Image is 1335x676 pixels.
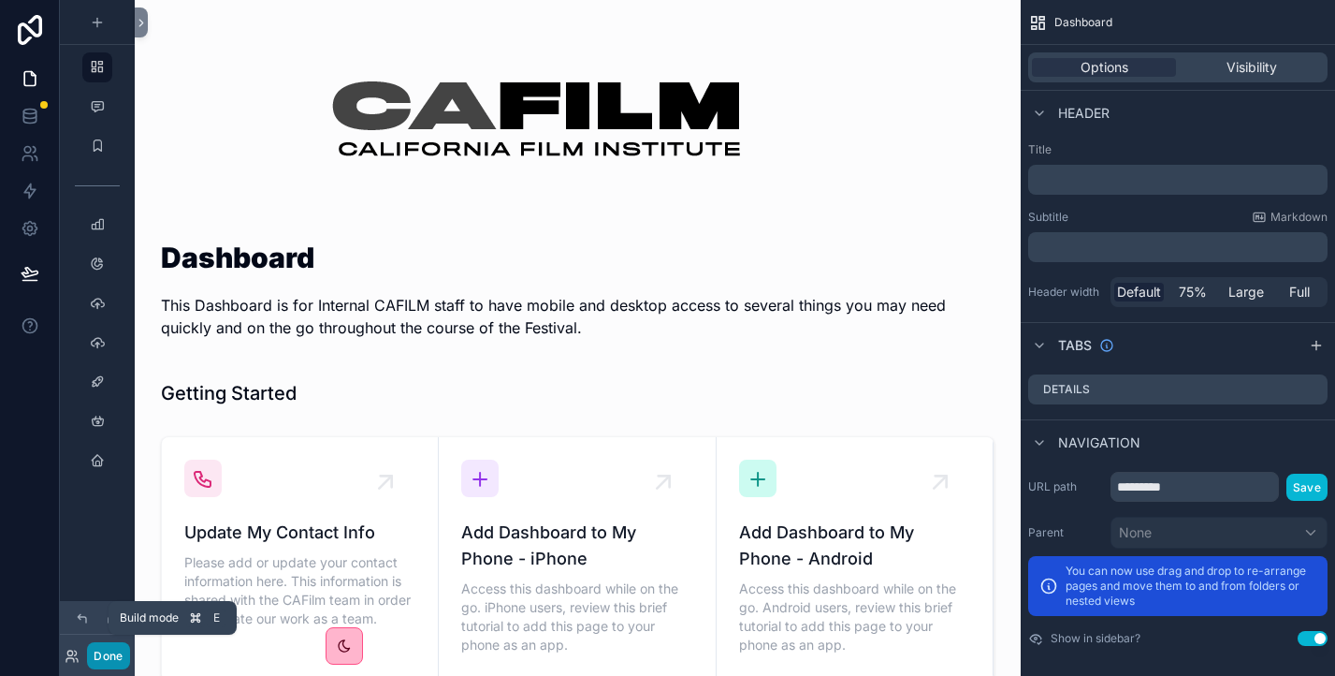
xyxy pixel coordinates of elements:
[1028,232,1328,262] div: scrollable content
[1117,283,1161,301] span: Default
[1028,285,1103,300] label: Header width
[1028,210,1068,225] label: Subtitle
[1058,434,1140,452] span: Navigation
[1028,525,1103,540] label: Parent
[1028,142,1328,157] label: Title
[1028,165,1328,195] div: scrollable content
[1066,564,1316,609] p: You can now use drag and drop to re-arrange pages and move them to and from folders or nested views
[1119,523,1152,542] span: None
[1081,58,1128,77] span: Options
[1228,283,1264,301] span: Large
[1252,210,1328,225] a: Markdown
[1110,517,1328,549] button: None
[1179,283,1207,301] span: 75%
[1286,474,1328,501] button: Save
[1058,336,1092,355] span: Tabs
[1270,210,1328,225] span: Markdown
[209,610,224,625] span: E
[1054,15,1112,30] span: Dashboard
[1289,283,1310,301] span: Full
[87,642,129,669] button: Done
[1051,631,1140,646] label: Show in sidebar?
[1043,382,1090,397] label: Details
[1028,479,1103,494] label: URL path
[120,610,179,625] span: Build mode
[1226,58,1277,77] span: Visibility
[1058,104,1110,123] span: Header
